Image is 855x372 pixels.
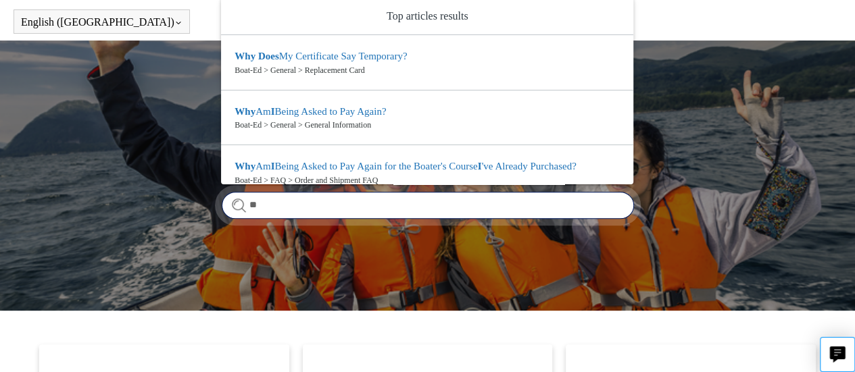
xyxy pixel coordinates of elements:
zd-autocomplete-title-multibrand: Suggested result 1 Why Does My Certificate Say Temporary? [235,51,407,64]
zd-autocomplete-breadcrumbs-multibrand: Boat-Ed > General > Replacement Card [235,64,620,76]
em: I [478,161,482,171]
em: Why [235,106,255,117]
zd-autocomplete-title-multibrand: Suggested result 2 Why Am I Being Asked to Pay Again? [235,106,386,119]
zd-autocomplete-breadcrumbs-multibrand: Boat-Ed > FAQ > Order and Shipment FAQ [235,174,620,186]
zd-autocomplete-breadcrumbs-multibrand: Boat-Ed > General > General Information [235,119,620,131]
em: I [271,106,275,117]
button: English ([GEOGRAPHIC_DATA]) [21,16,182,28]
em: Why [235,51,255,61]
em: I [271,161,275,171]
em: Does [258,51,279,61]
zd-autocomplete-title-multibrand: Suggested result 3 Why Am I Being Asked to Pay Again for the Boater's Course I've Already Purchased? [235,161,576,174]
input: Search [222,192,634,219]
em: Why [235,161,255,171]
button: Live chat [820,337,855,372]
